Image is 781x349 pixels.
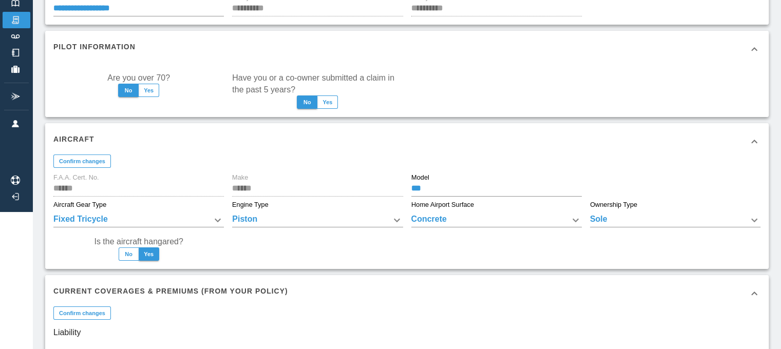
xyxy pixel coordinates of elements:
button: Confirm changes [53,154,111,168]
label: Ownership Type [590,200,637,209]
label: Make [232,173,248,182]
button: No [297,95,317,109]
label: Aircraft Gear Type [53,200,106,209]
button: Yes [317,95,338,109]
div: Aircraft [45,123,769,160]
div: Sole [590,213,760,227]
button: Yes [138,84,159,97]
h6: Current Coverages & Premiums (from your policy) [53,285,288,297]
label: Are you over 70? [107,72,170,84]
button: No [118,84,139,97]
h6: Pilot Information [53,41,136,52]
div: Pilot Information [45,31,769,68]
h6: Aircraft [53,133,94,145]
label: Model [411,173,429,182]
label: Is the aircraft hangared? [94,236,183,247]
label: Have you or a co-owner submitted a claim in the past 5 years? [232,72,403,95]
label: F.A.A. Cert. No. [53,173,99,182]
div: Current Coverages & Premiums (from your policy) [45,275,769,312]
h6: Liability [53,325,760,340]
label: Home Airport Surface [411,200,474,209]
button: Yes [139,247,159,261]
button: Confirm changes [53,306,111,320]
label: Engine Type [232,200,269,209]
button: No [119,247,139,261]
div: Fixed Tricycle [53,213,224,227]
div: Piston [232,213,403,227]
div: Concrete [411,213,582,227]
